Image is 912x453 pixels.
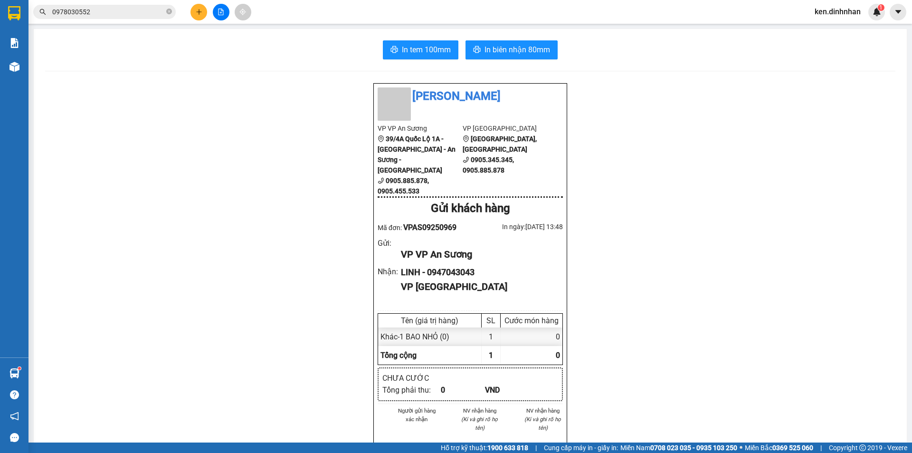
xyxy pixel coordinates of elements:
span: ⚪️ [740,446,742,450]
b: 0905.885.878, 0905.455.533 [378,177,429,195]
div: Tổng phải thu : [382,384,441,396]
div: VP [GEOGRAPHIC_DATA] [401,280,555,294]
b: 0905.345.345, 0905.885.878 [463,156,514,174]
div: VND [485,384,529,396]
span: copyright [859,444,866,451]
li: [PERSON_NAME] [378,87,563,106]
strong: 0369 525 060 [772,444,813,452]
span: question-circle [10,390,19,399]
sup: 1 [878,4,884,11]
div: 1 [482,328,501,346]
div: In ngày: [DATE] 13:48 [470,222,563,232]
button: file-add [213,4,229,20]
span: 1 [489,351,493,360]
span: plus [196,9,202,15]
span: caret-down [894,8,902,16]
strong: 1900 633 818 [487,444,528,452]
span: message [10,433,19,442]
button: aim [235,4,251,20]
span: In tem 100mm [402,44,451,56]
span: printer [390,46,398,55]
img: icon-new-feature [873,8,881,16]
span: Miền Bắc [745,443,813,453]
div: VP VP An Sương [401,247,555,262]
span: aim [239,9,246,15]
span: file-add [218,9,224,15]
i: (Kí và ghi rõ họ tên) [461,416,498,431]
strong: 0708 023 035 - 0935 103 250 [650,444,737,452]
span: printer [473,46,481,55]
sup: 1 [18,367,21,370]
input: Tìm tên, số ĐT hoặc mã đơn [52,7,164,17]
b: [GEOGRAPHIC_DATA], [GEOGRAPHIC_DATA] [463,135,537,153]
div: 0 [501,328,562,346]
span: Cung cấp máy in - giấy in: [544,443,618,453]
div: LINH - 0947043043 [401,266,555,279]
span: search [39,9,46,15]
div: CHƯA CƯỚC [382,372,441,384]
button: printerIn biên nhận 80mm [465,40,558,59]
img: logo-vxr [8,6,20,20]
img: warehouse-icon [9,368,19,378]
b: 39/4A Quốc Lộ 1A - [GEOGRAPHIC_DATA] - An Sương - [GEOGRAPHIC_DATA] [378,135,456,174]
div: SL [484,316,498,325]
button: printerIn tem 100mm [383,40,458,59]
div: Mã đơn: [378,222,470,233]
span: notification [10,412,19,421]
div: 0 [441,384,485,396]
span: | [535,443,537,453]
span: | [820,443,822,453]
span: close-circle [166,9,172,14]
span: Khác - 1 BAO NHỎ (0) [380,332,449,341]
div: Nhận : [378,266,401,278]
button: caret-down [890,4,906,20]
span: phone [378,177,384,184]
li: VP VP An Sương [378,123,463,134]
i: (Kí và ghi rõ họ tên) [524,416,561,431]
span: phone [463,156,469,163]
li: Người gửi hàng xác nhận [397,406,437,424]
span: 1 [879,4,883,11]
span: Tổng cộng [380,351,417,360]
img: solution-icon [9,38,19,48]
span: VPAS09250969 [403,223,456,232]
span: Miền Nam [620,443,737,453]
span: ken.dinhnhan [807,6,868,18]
button: plus [190,4,207,20]
div: Cước món hàng [503,316,560,325]
img: warehouse-icon [9,62,19,72]
div: Tên (giá trị hàng) [380,316,479,325]
span: Hỗ trợ kỹ thuật: [441,443,528,453]
li: VP [GEOGRAPHIC_DATA] [463,123,548,134]
li: NV nhận hàng [522,406,563,415]
span: 0 [556,351,560,360]
li: NV nhận hàng [460,406,500,415]
div: Gửi khách hàng [378,200,563,218]
div: Gửi : [378,237,401,249]
span: environment [463,135,469,142]
span: environment [378,135,384,142]
span: In biên nhận 80mm [484,44,550,56]
span: close-circle [166,8,172,17]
